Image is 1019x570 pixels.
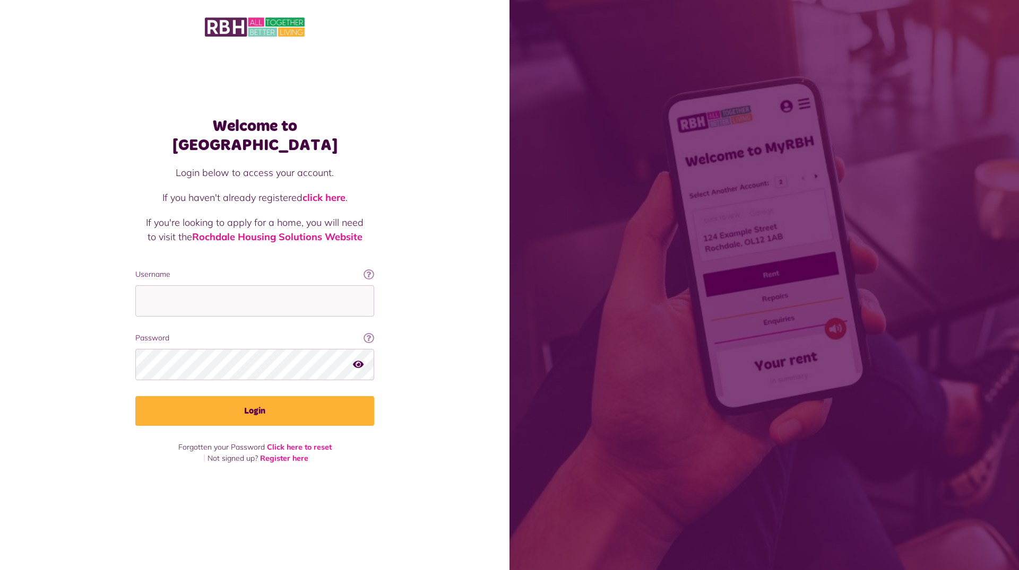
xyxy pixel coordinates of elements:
[178,442,265,452] span: Forgotten your Password
[303,191,346,204] a: click here
[135,332,374,344] label: Password
[135,117,374,155] h1: Welcome to [GEOGRAPHIC_DATA]
[208,453,258,463] span: Not signed up?
[135,396,374,426] button: Login
[135,269,374,280] label: Username
[192,231,362,243] a: Rochdale Housing Solutions Website
[260,453,308,463] a: Register here
[146,190,364,205] p: If you haven't already registered .
[205,16,305,38] img: MyRBH
[146,165,364,180] p: Login below to access your account.
[146,215,364,244] p: If you're looking to apply for a home, you will need to visit the
[267,442,332,452] a: Click here to reset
